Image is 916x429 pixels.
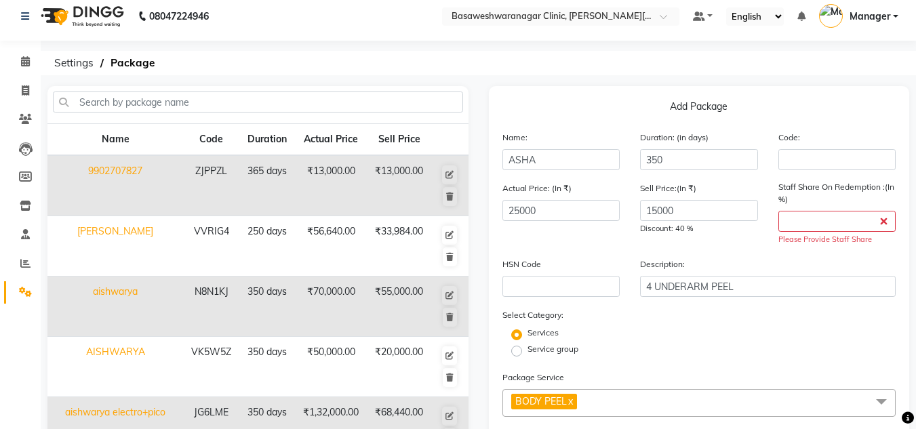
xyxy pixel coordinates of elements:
[47,216,183,277] td: [PERSON_NAME]
[502,100,896,119] p: Add Package
[47,337,183,397] td: AISHWARYA
[295,277,367,337] td: ₹70,000.00
[367,124,431,156] th: Sell Price
[567,395,573,407] a: x
[502,182,572,195] label: Actual Price: (In ₹)
[502,131,527,144] label: Name:
[239,337,295,397] td: 350 days
[527,327,559,339] label: Services
[778,181,896,205] label: Staff Share On Redemption :(In %)
[104,51,161,75] span: Package
[239,277,295,337] td: 350 days
[640,258,685,270] label: Description:
[183,277,239,337] td: N8N1KJ
[850,9,890,24] span: Manager
[819,4,843,28] img: Manager
[367,216,431,277] td: ₹33,984.00
[239,155,295,216] td: 365 days
[183,216,239,277] td: VVRIG4
[239,124,295,156] th: Duration
[183,337,239,397] td: VK5W5Z
[53,91,463,113] input: Search by package name
[502,371,564,384] label: Package Service
[640,131,709,144] label: Duration: (in days)
[367,277,431,337] td: ₹55,000.00
[367,337,431,397] td: ₹20,000.00
[47,51,100,75] span: Settings
[239,216,295,277] td: 250 days
[367,155,431,216] td: ₹13,000.00
[295,216,367,277] td: ₹56,640.00
[640,182,696,195] label: Sell Price:(In ₹)
[778,234,872,244] span: Please Provide Staff Share
[515,395,567,407] span: BODY PEEL
[527,343,578,355] label: Service group
[183,155,239,216] td: ZJPPZL
[47,277,183,337] td: aishwarya
[502,258,541,270] label: HSN Code
[502,309,563,321] label: Select Category:
[47,124,183,156] th: Name
[47,155,183,216] td: 9902707827
[295,337,367,397] td: ₹50,000.00
[778,131,800,144] label: Code:
[295,155,367,216] td: ₹13,000.00
[640,224,693,233] span: Discount: 40 %
[183,124,239,156] th: Code
[295,124,367,156] th: Actual Price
